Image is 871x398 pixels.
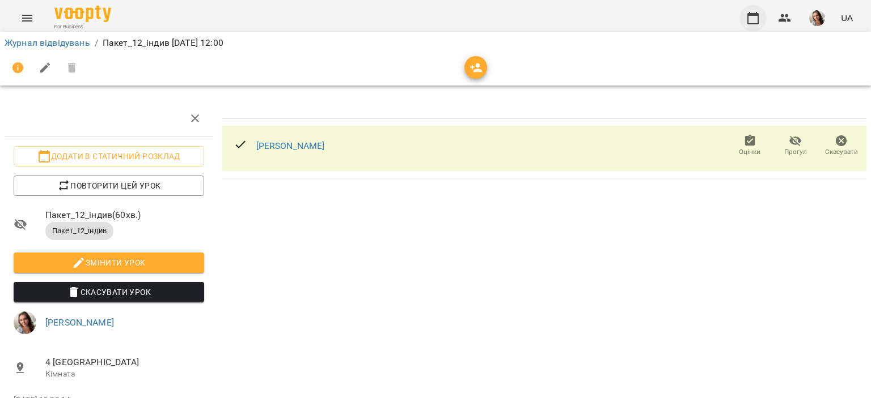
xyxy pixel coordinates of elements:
p: Пакет_12_індив [DATE] 12:00 [103,36,223,50]
span: For Business [54,23,111,31]
nav: breadcrumb [5,36,866,50]
button: Menu [14,5,41,32]
img: 505cb7d024ed842b7790b7f5f184f8d7.jpeg [14,311,36,334]
span: UA [841,12,853,24]
button: Прогул [773,130,819,162]
span: Пакет_12_індив [45,226,113,236]
img: 505cb7d024ed842b7790b7f5f184f8d7.jpeg [809,10,825,26]
button: Оцінки [727,130,773,162]
a: Журнал відвідувань [5,37,90,48]
button: Змінити урок [14,253,204,273]
li: / [95,36,98,50]
img: Voopty Logo [54,6,111,22]
a: [PERSON_NAME] [256,140,325,151]
button: Додати в статичний розклад [14,146,204,166]
a: [PERSON_NAME] [45,317,114,328]
p: Кімната [45,369,204,380]
span: Додати в статичний розклад [23,149,195,163]
span: Прогул [784,147,807,157]
button: Повторити цей урок [14,176,204,196]
span: Пакет_12_індив ( 60 хв. ) [45,208,204,222]
button: UA [836,7,857,28]
button: Скасувати Урок [14,282,204,302]
span: 4 [GEOGRAPHIC_DATA] [45,356,204,369]
span: Повторити цей урок [23,179,195,192]
span: Скасувати Урок [23,285,195,299]
span: Оцінки [739,147,760,157]
span: Змінити урок [23,256,195,269]
button: Скасувати [818,130,864,162]
span: Скасувати [825,147,858,157]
